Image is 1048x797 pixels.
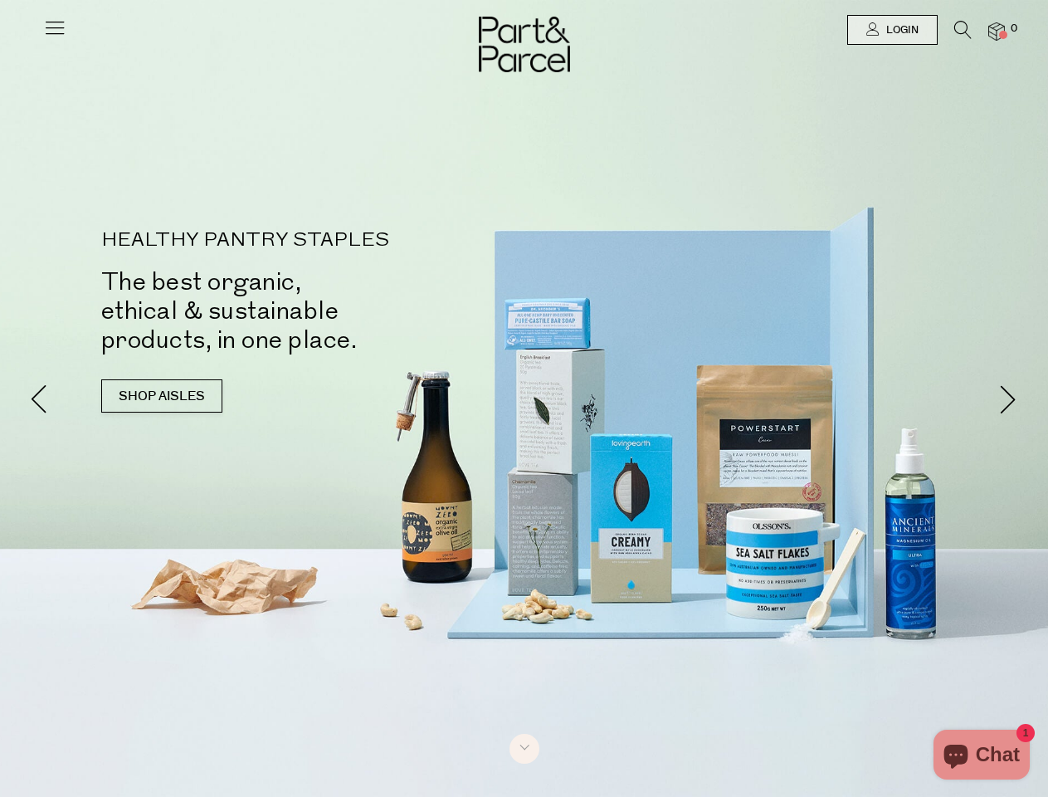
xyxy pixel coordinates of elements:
[101,231,549,251] p: HEALTHY PANTRY STAPLES
[929,730,1035,784] inbox-online-store-chat: Shopify online store chat
[479,17,570,72] img: Part&Parcel
[101,379,222,413] a: SHOP AISLES
[101,267,549,354] h2: The best organic, ethical & sustainable products, in one place.
[882,23,919,37] span: Login
[1007,22,1021,37] span: 0
[847,15,938,45] a: Login
[988,22,1005,40] a: 0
